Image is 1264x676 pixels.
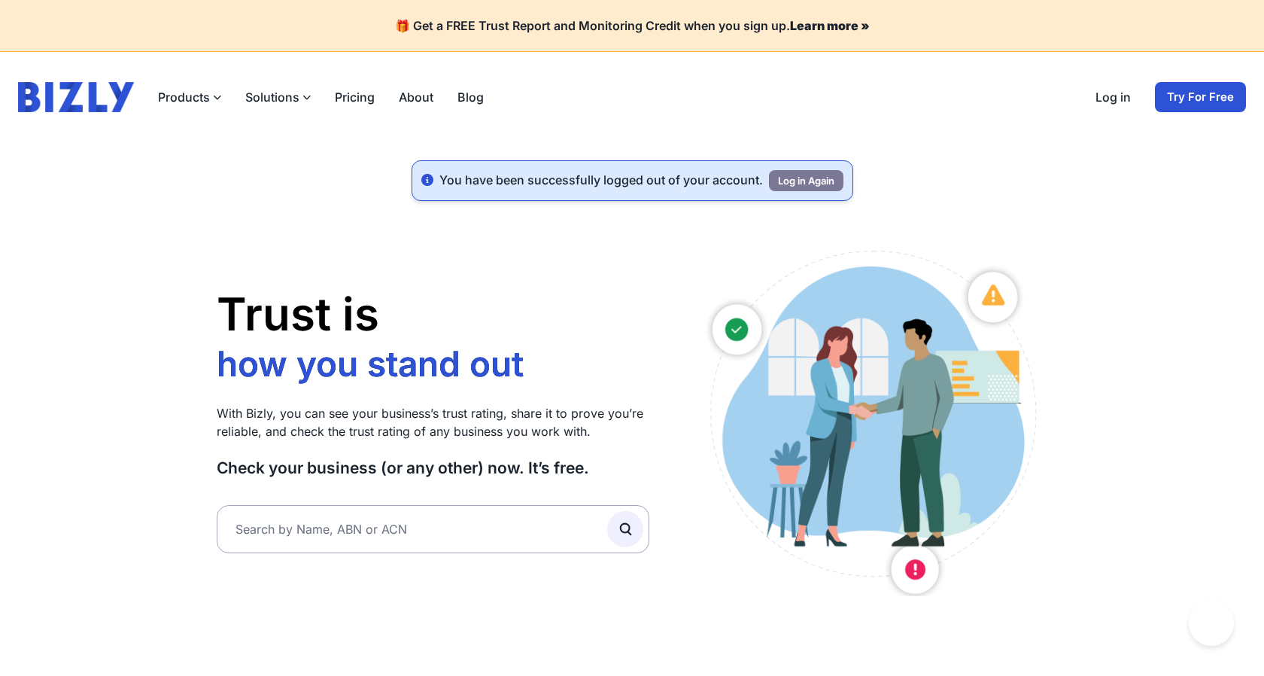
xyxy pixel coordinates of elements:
[694,243,1047,596] img: Australian small business owners illustration
[769,170,843,191] a: Log in Again
[18,18,1246,33] h4: 🎁 Get a FREE Trust Report and Monitoring Credit when you sign up.
[412,160,853,201] div: You have been successfully logged out of your account.
[335,88,375,106] a: Pricing
[217,404,649,440] p: With Bizly, you can see your business’s trust rating, share it to prove you’re reliable, and chec...
[1189,601,1234,646] iframe: Toggle Customer Support
[217,353,532,396] li: who you work with
[1155,82,1246,112] a: Try For Free
[1095,88,1131,106] a: Log in
[217,458,649,478] h3: Check your business (or any other) now. It’s free.
[790,18,870,33] a: Learn more »
[217,505,649,553] input: Search by Name, ABN or ACN
[457,88,484,106] a: Blog
[399,88,433,106] a: About
[158,88,221,106] button: Products
[245,88,311,106] button: Solutions
[217,287,379,341] span: Trust is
